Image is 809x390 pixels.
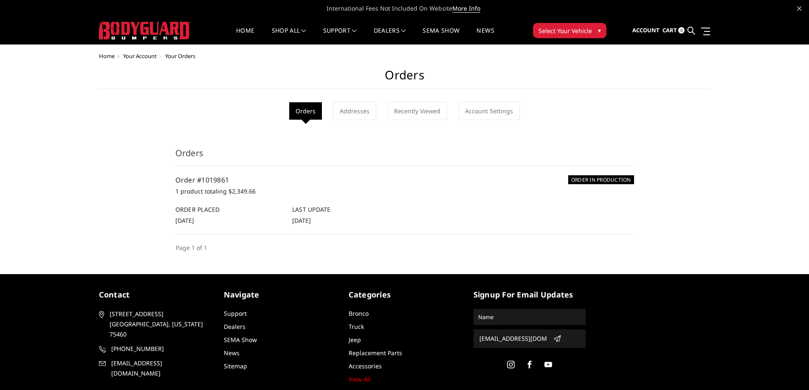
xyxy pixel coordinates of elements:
li: Page 1 of 1 [175,243,208,253]
a: Addresses [333,102,376,120]
span: [DATE] [175,216,194,224]
input: Name [475,310,584,324]
a: Support [224,309,247,317]
span: 0 [678,27,685,34]
h1: Orders [99,68,710,89]
input: Email [476,332,550,345]
span: Cart [662,26,677,34]
a: Order #1019861 [175,175,229,185]
a: Home [99,52,115,60]
a: Jeep [349,336,361,344]
span: Account [632,26,660,34]
a: View All [349,375,371,383]
span: Select Your Vehicle [538,26,592,35]
a: Cart 0 [662,19,685,42]
a: Account [632,19,660,42]
span: [DATE] [292,216,311,224]
span: [PHONE_NUMBER] [111,344,210,354]
li: Orders [289,102,322,120]
h5: Navigate [224,289,336,300]
a: SEMA Show [423,28,459,44]
a: Support [323,28,357,44]
a: Bronco [349,309,369,317]
h5: signup for email updates [474,289,586,300]
a: Truck [349,323,364,331]
h6: ORDER IN PRODUCTION [568,175,634,184]
h3: Orders [175,147,634,166]
a: More Info [452,4,480,13]
a: News [476,28,494,44]
a: Account Settings [458,102,520,120]
a: Dealers [224,323,245,331]
h6: Order Placed [175,205,283,214]
a: Recently Viewed [387,102,447,120]
p: 1 product totaling $2,349.66 [175,186,634,196]
h6: Last Update [292,205,400,214]
img: BODYGUARD BUMPERS [99,22,190,39]
a: Home [236,28,254,44]
button: Select Your Vehicle [533,23,606,38]
a: Sitemap [224,362,247,370]
a: Replacement Parts [349,349,402,357]
span: [EMAIL_ADDRESS][DOMAIN_NAME] [111,358,210,379]
a: shop all [272,28,306,44]
a: [EMAIL_ADDRESS][DOMAIN_NAME] [99,358,211,379]
span: [STREET_ADDRESS] [GEOGRAPHIC_DATA], [US_STATE] 75460 [110,309,208,339]
span: Your Orders [165,52,195,60]
h5: contact [99,289,211,300]
a: Accessories [349,362,382,370]
span: ▾ [598,26,601,35]
a: Your Account [123,52,157,60]
a: SEMA Show [224,336,257,344]
a: [PHONE_NUMBER] [99,344,211,354]
a: News [224,349,240,357]
a: Dealers [374,28,406,44]
h5: Categories [349,289,461,300]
